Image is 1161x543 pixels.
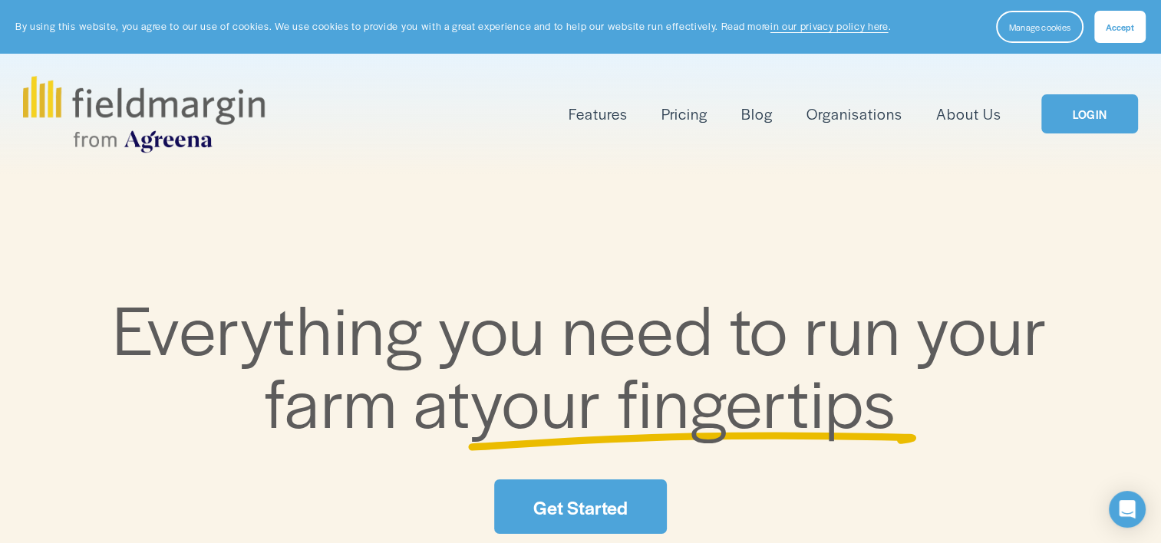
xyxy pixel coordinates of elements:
[1009,21,1070,33] span: Manage cookies
[494,479,666,534] a: Get Started
[1041,94,1138,133] a: LOGIN
[1106,21,1134,33] span: Accept
[741,101,773,127] a: Blog
[936,101,1001,127] a: About Us
[770,19,889,33] a: in our privacy policy here
[661,101,707,127] a: Pricing
[113,279,1064,449] span: Everything you need to run your farm at
[806,101,902,127] a: Organisations
[569,101,628,127] a: folder dropdown
[470,352,896,448] span: your fingertips
[1094,11,1146,43] button: Accept
[15,19,891,34] p: By using this website, you agree to our use of cookies. We use cookies to provide you with a grea...
[996,11,1083,43] button: Manage cookies
[1109,491,1146,528] div: Open Intercom Messenger
[569,103,628,125] span: Features
[23,76,264,153] img: fieldmargin.com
